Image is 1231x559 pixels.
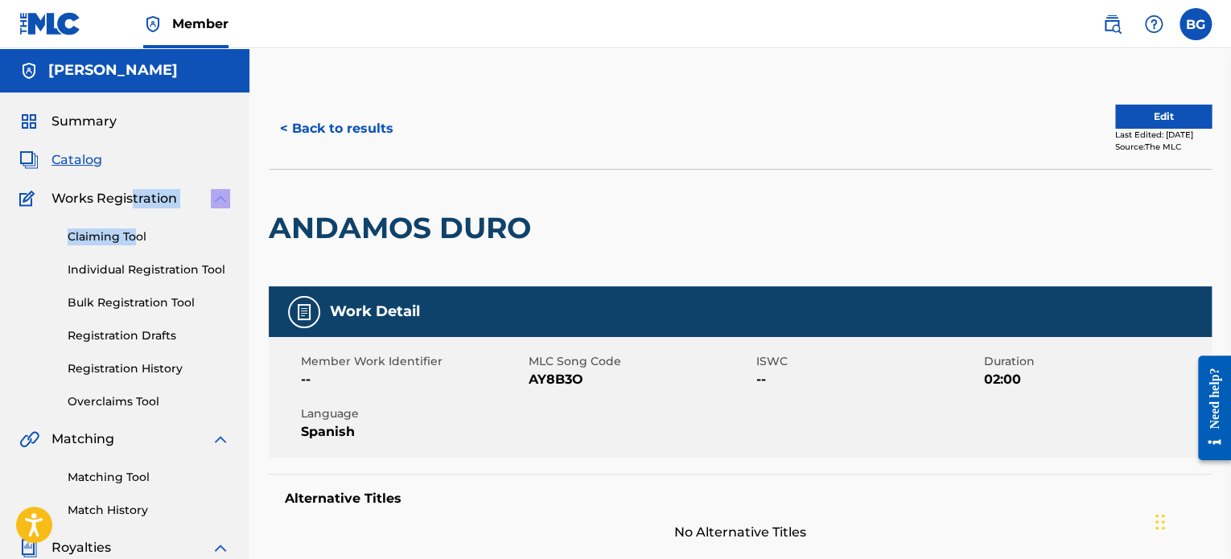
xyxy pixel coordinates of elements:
h5: Alternative Titles [285,491,1196,507]
iframe: Chat Widget [1151,482,1231,559]
img: Work Detail [294,302,314,322]
span: Member [172,14,228,33]
span: Summary [51,112,117,131]
span: MLC Song Code [529,353,752,370]
a: CatalogCatalog [19,150,102,170]
a: Match History [68,502,230,519]
span: Catalog [51,150,102,170]
div: Help [1138,8,1170,40]
a: Claiming Tool [68,228,230,245]
span: 02:00 [984,370,1208,389]
span: -- [756,370,980,389]
a: Registration History [68,360,230,377]
div: Last Edited: [DATE] [1115,129,1212,141]
span: AY8B3O [529,370,752,389]
h2: ANDAMOS DURO [269,210,539,246]
img: Catalog [19,150,39,170]
span: ISWC [756,353,980,370]
iframe: Resource Center [1186,343,1231,473]
span: Spanish [301,422,525,442]
span: Royalties [51,538,111,557]
div: User Menu [1180,8,1212,40]
a: Overclaims Tool [68,393,230,410]
a: Public Search [1096,8,1128,40]
span: Works Registration [51,189,177,208]
img: help [1144,14,1163,34]
img: expand [211,189,230,208]
div: Widget de chat [1151,482,1231,559]
div: Source: The MLC [1115,141,1212,153]
a: Individual Registration Tool [68,261,230,278]
img: Royalties [19,538,39,557]
span: Language [301,405,525,422]
img: search [1102,14,1122,34]
a: Registration Drafts [68,327,230,344]
span: Member Work Identifier [301,353,525,370]
img: Accounts [19,61,39,80]
span: No Alternative Titles [269,523,1212,542]
a: Matching Tool [68,469,230,486]
span: Duration [984,353,1208,370]
a: Bulk Registration Tool [68,294,230,311]
span: -- [301,370,525,389]
button: Edit [1115,105,1212,129]
img: Top Rightsholder [143,14,163,34]
img: MLC Logo [19,12,81,35]
div: Arrastrar [1155,498,1165,546]
img: expand [211,538,230,557]
span: Matching [51,430,114,449]
h5: Work Detail [330,302,420,321]
img: expand [211,430,230,449]
img: Matching [19,430,39,449]
img: Summary [19,112,39,131]
a: SummarySummary [19,112,117,131]
img: Works Registration [19,189,40,208]
button: < Back to results [269,109,405,149]
h5: Bismarck Garcia [48,61,178,80]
